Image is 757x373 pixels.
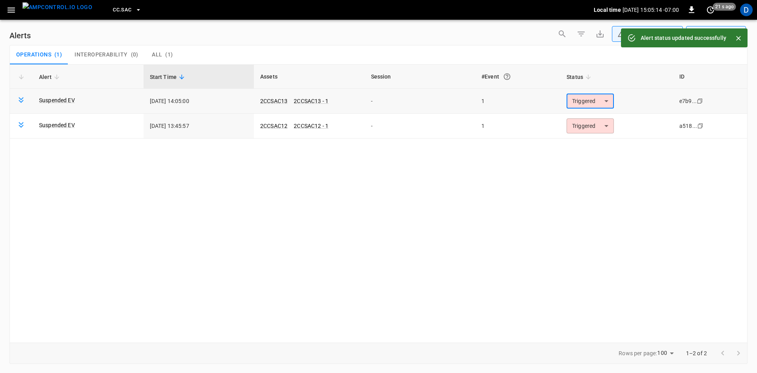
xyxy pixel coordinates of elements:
[594,6,621,14] p: Local time
[679,122,697,130] div: a518...
[9,29,31,42] h6: Alerts
[713,3,736,11] span: 21 s ago
[39,96,75,104] a: Suspended EV
[686,349,707,357] p: 1–2 of 2
[54,51,62,58] span: ( 1 )
[16,51,51,58] span: Operations
[22,2,92,12] img: ampcontrol.io logo
[365,65,475,89] th: Session
[75,51,127,58] span: Interoperability
[500,69,514,84] button: An event is a single occurrence of an issue. An alert groups related events for the same asset, m...
[697,122,705,130] div: copy
[567,118,614,133] div: Triggered
[254,65,365,89] th: Assets
[475,114,560,139] td: 1
[365,89,475,114] td: -
[294,98,328,104] a: 2CCSAC13 - 1
[144,114,254,139] td: [DATE] 13:45:57
[131,51,138,58] span: ( 0 )
[641,31,726,45] div: Alert status updated successfully
[673,65,747,89] th: ID
[152,51,162,58] span: All
[481,69,554,84] div: #Event
[165,51,173,58] span: ( 1 )
[619,349,657,357] p: Rows per page:
[150,72,187,82] span: Start Time
[113,6,131,15] span: CC.SAC
[617,30,670,38] div: Unresolved
[294,123,328,129] a: 2CCSAC12 - 1
[733,32,744,44] button: Close
[567,94,614,109] div: Triggered
[39,72,62,82] span: Alert
[110,2,145,18] button: CC.SAC
[701,26,746,41] div: Last 24 hrs
[623,6,679,14] p: [DATE] 15:05:14 -07:00
[260,123,287,129] a: 2CCSAC12
[365,114,475,139] td: -
[704,4,717,16] button: set refresh interval
[475,89,560,114] td: 1
[39,121,75,129] a: Suspended EV
[657,347,676,359] div: 100
[740,4,753,16] div: profile-icon
[679,97,697,105] div: e7b9...
[567,72,593,82] span: Status
[696,97,704,105] div: copy
[144,89,254,114] td: [DATE] 14:05:00
[260,98,287,104] a: 2CCSAC13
